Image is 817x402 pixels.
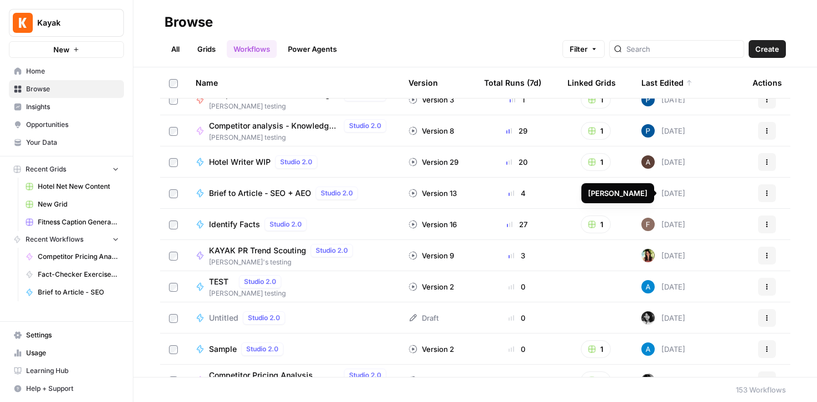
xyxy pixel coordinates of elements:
[581,184,611,202] button: 1
[38,252,119,262] span: Competitor Pricing Analysis ([PERSON_NAME])
[26,138,119,148] span: Your Data
[484,375,550,386] div: 1
[641,155,655,169] img: wtbmvrjo3qvncyiyitl6zoukl9gz
[21,283,124,301] a: Brief to Article - SEO
[21,248,124,266] a: Competitor Pricing Analysis ([PERSON_NAME])
[484,125,550,136] div: 29
[26,234,83,244] span: Recent Workflows
[196,88,391,111] a: Competitor results for Knowledge HubStudio 2.0[PERSON_NAME] testing
[196,119,391,143] a: Competitor analysis - Knowledge HubStudio 2.0[PERSON_NAME] testing
[209,312,238,323] span: Untitled
[246,344,278,354] span: Studio 2.0
[191,40,222,58] a: Grids
[196,369,391,392] a: Competitor Pricing Analysis ([PERSON_NAME])Studio 2.0Cohort - Session 6
[626,43,739,55] input: Search
[641,67,693,98] div: Last Edited
[9,344,124,362] a: Usage
[349,370,381,380] span: Studio 2.0
[209,120,340,131] span: Competitor analysis - Knowledge Hub
[280,157,312,167] span: Studio 2.0
[641,311,655,325] img: 0w16hsb9dp3affd7irj0qqs67ma2
[641,374,655,387] img: jj2bur5b5vwzn5rpv3p6c9x605zy
[209,370,340,381] span: Competitor Pricing Analysis ([PERSON_NAME])
[196,218,391,231] a: Identify FactsStudio 2.0
[641,249,685,262] div: [DATE]
[209,257,357,267] span: [PERSON_NAME]'s testing
[26,384,119,394] span: Help + Support
[9,116,124,134] a: Opportunities
[26,330,119,340] span: Settings
[409,156,459,168] div: Version 29
[321,188,353,198] span: Studio 2.0
[409,312,439,323] div: Draft
[13,13,33,33] img: Kayak Logo
[641,342,655,356] img: o3cqybgnmipr355j8nz4zpq1mc6x
[196,311,391,325] a: UntitledStudio 2.0
[581,371,611,389] button: 1
[409,188,457,199] div: Version 13
[26,102,119,112] span: Insights
[9,362,124,380] a: Learning Hub
[641,155,685,169] div: [DATE]
[749,40,786,58] button: Create
[9,231,124,248] button: Recent Workflows
[26,164,66,174] span: Recent Grids
[484,250,550,261] div: 3
[641,187,655,200] img: wtbmvrjo3qvncyiyitl6zoukl9gz
[484,344,550,355] div: 0
[641,280,685,293] div: [DATE]
[484,219,550,230] div: 27
[641,218,685,231] div: [DATE]
[562,40,605,58] button: Filter
[209,276,235,287] span: TEST
[409,281,454,292] div: Version 2
[196,275,391,298] a: TESTStudio 2.0[PERSON_NAME] testing
[409,250,454,261] div: Version 9
[37,17,104,28] span: Kayak
[196,187,391,200] a: Brief to Article - SEO + AEOStudio 2.0
[270,219,302,229] span: Studio 2.0
[209,219,260,230] span: Identify Facts
[581,122,611,140] button: 1
[641,93,655,106] img: pl7e58t6qlk7gfgh2zr3oyga3gis
[581,153,611,171] button: 1
[9,80,124,98] a: Browse
[38,199,119,209] span: New Grid
[38,182,119,192] span: Hotel Net New Content
[196,244,391,267] a: KAYAK PR Trend ScoutingStudio 2.0[PERSON_NAME]'s testing
[26,84,119,94] span: Browse
[641,124,685,138] div: [DATE]
[165,13,213,31] div: Browse
[21,178,124,195] a: Hotel Net New Content
[26,366,119,376] span: Learning Hub
[567,67,616,98] div: Linked Grids
[484,67,541,98] div: Total Runs (7d)
[484,156,550,168] div: 20
[165,40,186,58] a: All
[21,213,124,231] a: Fitness Caption Generator ([PERSON_NAME])
[9,98,124,116] a: Insights
[9,9,124,37] button: Workspace: Kayak
[9,161,124,178] button: Recent Grids
[581,215,611,233] button: 1
[26,66,119,76] span: Home
[21,266,124,283] a: Fact-Checker Exercises ([PERSON_NAME])
[196,342,391,356] a: SampleStudio 2.0
[9,326,124,344] a: Settings
[248,313,280,323] span: Studio 2.0
[281,40,343,58] a: Power Agents
[209,156,271,168] span: Hotel Writer WIP
[9,134,124,151] a: Your Data
[641,342,685,356] div: [DATE]
[641,218,655,231] img: tctyxljblf40chzqxflm8vgl4vpd
[409,94,454,105] div: Version 3
[641,124,655,138] img: pl7e58t6qlk7gfgh2zr3oyga3gis
[244,277,276,287] span: Studio 2.0
[196,155,391,169] a: Hotel Writer WIPStudio 2.0
[21,195,124,213] a: New Grid
[209,245,306,256] span: KAYAK PR Trend Scouting
[38,287,119,297] span: Brief to Article - SEO
[484,94,550,105] div: 1
[209,288,286,298] span: [PERSON_NAME] testing
[641,374,685,387] div: [DATE]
